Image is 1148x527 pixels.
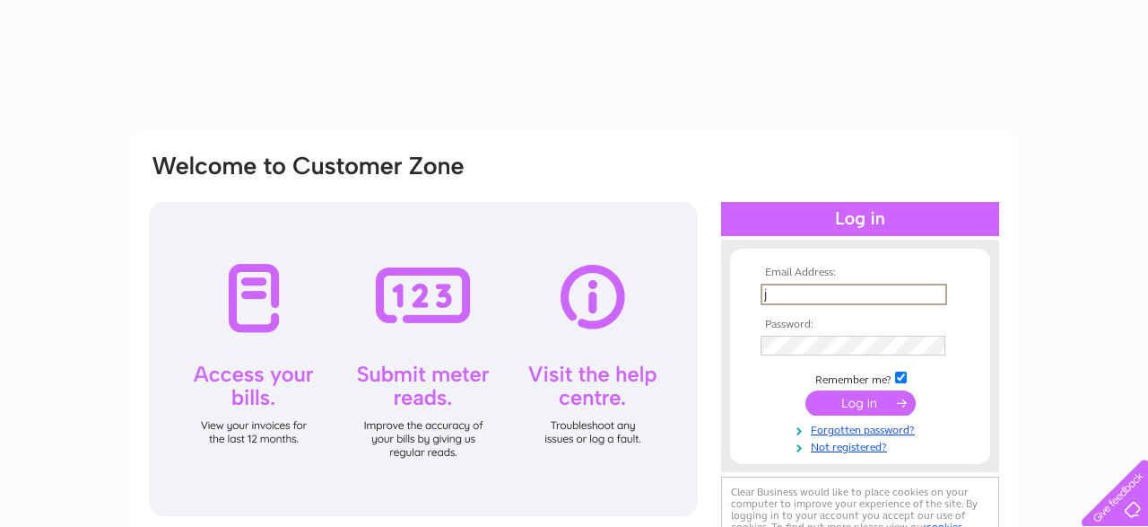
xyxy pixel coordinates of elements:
[761,437,964,454] a: Not registered?
[761,420,964,437] a: Forgotten password?
[756,369,964,387] td: Remember me?
[805,391,916,416] input: Submit
[756,267,964,279] th: Email Address:
[756,319,964,331] th: Password:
